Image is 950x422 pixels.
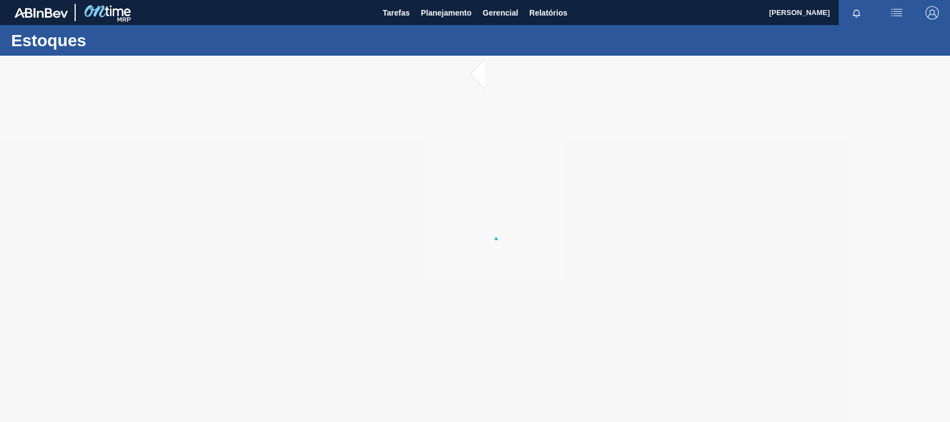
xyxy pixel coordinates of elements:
img: TNhmsLtSVTkK8tSr43FrP2fwEKptu5GPRR3wAAAABJRU5ErkJggg== [14,8,68,18]
img: userActions [890,6,903,19]
span: Relatórios [529,6,567,19]
img: Logout [926,6,939,19]
h1: Estoques [11,34,209,47]
span: Tarefas [382,6,410,19]
span: Gerencial [483,6,518,19]
span: Planejamento [421,6,471,19]
button: Notificações [839,5,874,21]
